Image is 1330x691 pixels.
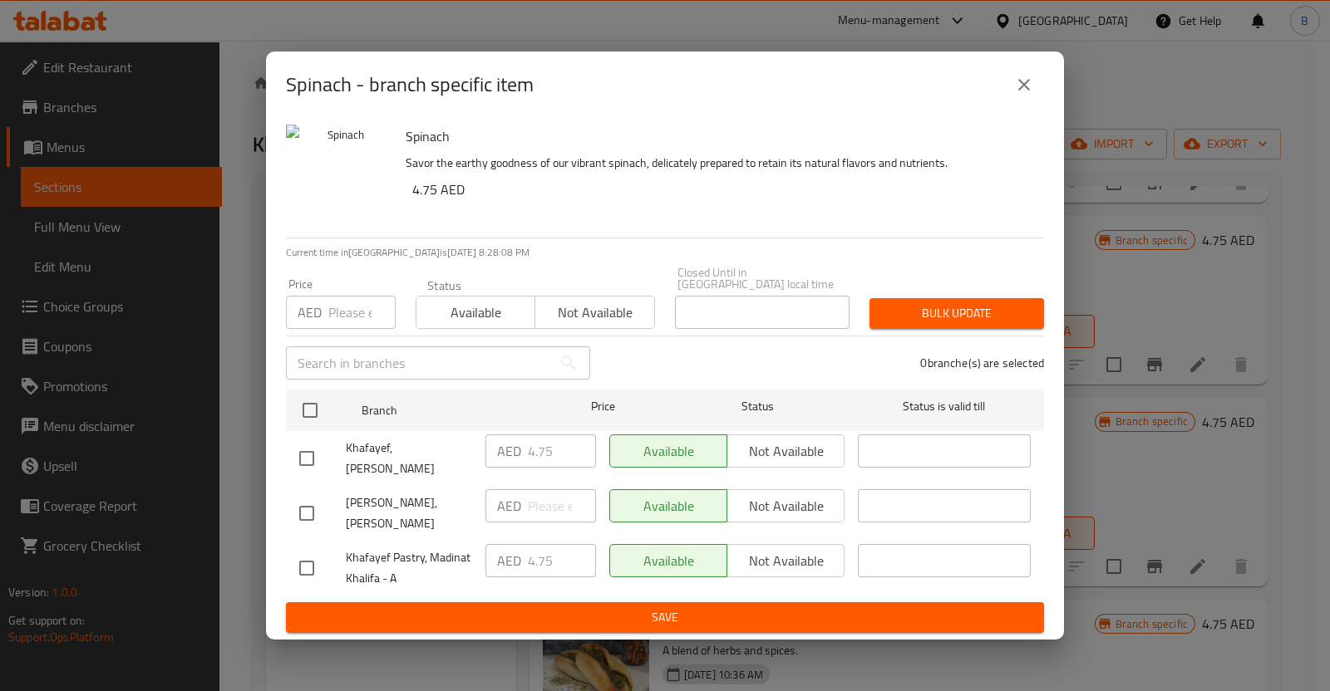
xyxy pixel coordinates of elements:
p: AED [497,551,521,571]
h6: 4.75 AED [412,178,1031,201]
input: Please enter price [528,489,596,522]
p: AED [497,496,521,516]
button: Not available [534,296,654,329]
span: Branch [362,400,534,421]
p: Savor the earthy goodness of our vibrant spinach, delicately prepared to retain its natural flavo... [406,153,1031,174]
span: [PERSON_NAME], [PERSON_NAME] [346,493,472,534]
span: Price [548,396,658,417]
span: Status is valid till [858,396,1031,417]
span: Khafayef Pastry, Madinat Khalifa - A [346,547,472,589]
input: Please enter price [328,296,396,329]
p: AED [497,441,521,461]
p: AED [298,302,322,322]
button: close [1004,65,1044,105]
p: 0 branche(s) are selected [920,355,1044,371]
h2: Spinach - branch specific item [286,71,534,98]
button: Available [416,296,535,329]
input: Please enter price [528,544,596,577]
input: Search in branches [286,346,552,380]
span: Available [423,301,529,325]
input: Please enter price [528,434,596,468]
span: Khafayef, [PERSON_NAME] [346,438,472,479]
h6: Spinach [406,125,1031,148]
button: Bulk update [869,298,1044,329]
span: Status [672,396,845,417]
span: Save [299,607,1031,628]
img: Spinach [286,125,392,231]
span: Bulk update [883,303,1031,324]
button: Save [286,602,1044,633]
p: Current time in [GEOGRAPHIC_DATA] is [DATE] 8:28:08 PM [286,245,1044,260]
span: Not available [542,301,648,325]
